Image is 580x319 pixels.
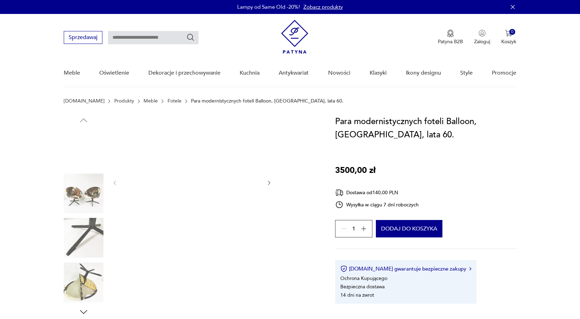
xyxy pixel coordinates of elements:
[460,60,473,86] a: Style
[340,283,385,290] li: Bezpieczna dostawa
[64,218,103,258] img: Zdjęcie produktu Para modernistycznych foteli Balloon, Niemcy, lata 60.
[148,60,221,86] a: Dekoracje i przechowywanie
[64,129,103,169] img: Zdjęcie produktu Para modernistycznych foteli Balloon, Niemcy, lata 60.
[501,38,516,45] p: Koszyk
[469,267,471,271] img: Ikona strzałki w prawo
[335,115,516,142] h1: Para modernistycznych foteli Balloon, [GEOGRAPHIC_DATA], lata 60.
[505,30,512,37] img: Ikona koszyka
[64,263,103,302] img: Zdjęcie produktu Para modernistycznych foteli Balloon, Niemcy, lata 60.
[335,188,419,197] div: Dostawa od 140,00 PLN
[335,164,376,177] p: 3500,00 zł
[438,30,463,45] button: Patyna B2B
[191,98,343,104] p: Para modernistycznych foteli Balloon, [GEOGRAPHIC_DATA], lata 60.
[474,38,490,45] p: Zaloguj
[240,60,260,86] a: Kuchnia
[406,60,441,86] a: Ikony designu
[340,292,374,298] li: 14 dni na zwrot
[64,174,103,213] img: Zdjęcie produktu Para modernistycznych foteli Balloon, Niemcy, lata 60.
[501,30,516,45] button: 0Koszyk
[64,36,102,40] a: Sprzedawaj
[99,60,129,86] a: Oświetlenie
[144,98,158,104] a: Meble
[64,98,105,104] a: [DOMAIN_NAME]
[509,29,515,35] div: 0
[335,188,343,197] img: Ikona dostawy
[370,60,387,86] a: Klasyki
[492,60,516,86] a: Promocje
[340,265,471,272] button: [DOMAIN_NAME] gwarantuje bezpieczne zakupy
[186,33,195,41] button: Szukaj
[340,265,347,272] img: Ikona certyfikatu
[376,220,442,237] button: Dodaj do koszyka
[64,60,80,86] a: Meble
[438,38,463,45] p: Patyna B2B
[114,98,134,104] a: Produkty
[168,98,181,104] a: Fotele
[474,30,490,45] button: Zaloguj
[340,275,387,282] li: Ochrona Kupującego
[64,31,102,44] button: Sprzedawaj
[335,200,419,209] div: Wysyłka w ciągu 7 dni roboczych
[303,3,343,10] a: Zobacz produkty
[479,30,486,37] img: Ikonka użytkownika
[438,30,463,45] a: Ikona medaluPatyna B2B
[281,20,308,54] img: Patyna - sklep z meblami i dekoracjami vintage
[352,227,355,231] span: 1
[237,3,300,10] p: Lampy od Same Old -20%!
[328,60,350,86] a: Nowości
[279,60,309,86] a: Antykwariat
[447,30,454,37] img: Ikona medalu
[125,115,259,250] img: Zdjęcie produktu Para modernistycznych foteli Balloon, Niemcy, lata 60.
